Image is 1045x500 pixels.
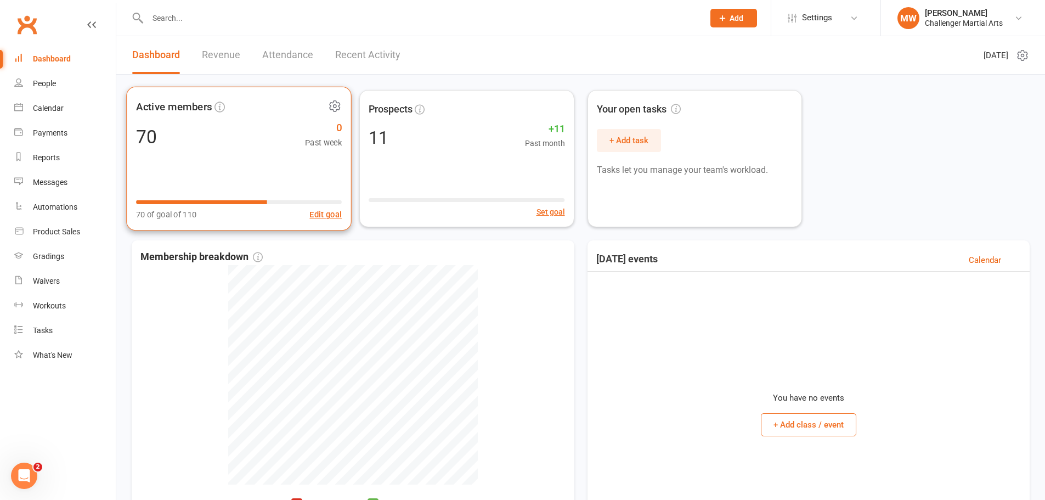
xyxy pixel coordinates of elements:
[33,326,53,335] div: Tasks
[14,47,116,71] a: Dashboard
[13,11,41,38] a: Clubworx
[33,463,42,471] span: 2
[969,254,1001,267] a: Calendar
[597,102,681,117] span: Your open tasks
[136,127,157,146] div: 70
[14,294,116,318] a: Workouts
[761,413,856,436] button: + Add class / event
[369,129,388,147] div: 11
[140,249,263,265] span: Membership breakdown
[596,254,658,267] h3: [DATE] events
[14,343,116,368] a: What's New
[33,351,72,359] div: What's New
[14,145,116,170] a: Reports
[14,170,116,195] a: Messages
[262,36,313,74] a: Attendance
[11,463,37,489] iframe: Intercom live chat
[33,277,60,285] div: Waivers
[305,120,342,136] span: 0
[14,96,116,121] a: Calendar
[33,178,67,187] div: Messages
[710,9,757,27] button: Add
[897,7,919,29] div: MW
[14,269,116,294] a: Waivers
[33,128,67,137] div: Payments
[33,153,60,162] div: Reports
[925,18,1003,28] div: Challenger Martial Arts
[309,208,342,221] button: Edit goal
[14,244,116,269] a: Gradings
[335,36,400,74] a: Recent Activity
[136,98,212,115] span: Active members
[33,104,64,113] div: Calendar
[33,203,77,211] div: Automations
[305,136,342,149] span: Past week
[597,163,793,177] p: Tasks let you manage your team's workload.
[925,8,1003,18] div: [PERSON_NAME]
[33,79,56,88] div: People
[525,121,565,137] span: +11
[14,220,116,244] a: Product Sales
[33,227,80,236] div: Product Sales
[597,129,661,152] button: + Add task
[202,36,240,74] a: Revenue
[132,36,180,74] a: Dashboard
[14,121,116,145] a: Payments
[536,206,565,218] button: Set goal
[525,137,565,149] span: Past month
[802,5,832,30] span: Settings
[33,252,64,261] div: Gradings
[33,301,66,310] div: Workouts
[730,14,743,23] span: Add
[773,391,844,405] p: You have no events
[144,10,696,26] input: Search...
[14,71,116,96] a: People
[14,195,116,220] a: Automations
[984,49,1008,62] span: [DATE]
[33,54,71,63] div: Dashboard
[369,102,413,117] span: Prospects
[136,208,196,221] span: 70 of goal of 110
[14,318,116,343] a: Tasks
